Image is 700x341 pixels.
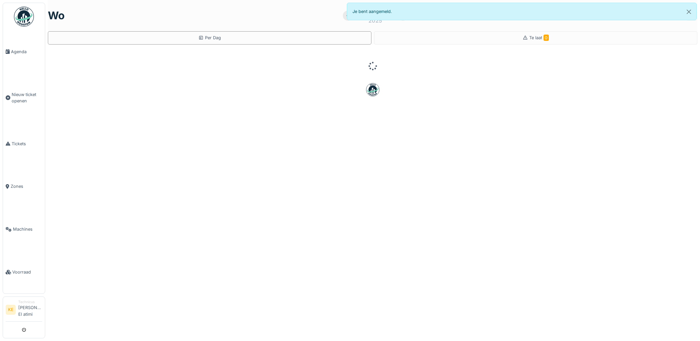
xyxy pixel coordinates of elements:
[48,9,65,22] h1: wo
[544,35,549,41] span: 0
[13,226,42,232] span: Machines
[3,122,45,165] a: Tickets
[347,3,697,20] div: Je bent aangemeld.
[198,35,221,41] div: Per Dag
[529,35,549,40] span: Te laat
[6,305,16,315] li: KE
[12,141,42,147] span: Tickets
[681,3,696,21] button: Close
[18,299,42,320] li: [PERSON_NAME] El atimi
[3,73,45,122] a: Nieuw ticket openen
[3,165,45,208] a: Zones
[3,208,45,251] a: Machines
[14,7,34,27] img: Badge_color-CXgf-gQk.svg
[11,49,42,55] span: Agenda
[18,299,42,304] div: Technicus
[3,251,45,293] a: Voorraad
[368,17,382,25] div: 2025
[366,83,379,96] img: badge-BVDL4wpA.svg
[3,30,45,73] a: Agenda
[12,91,42,104] span: Nieuw ticket openen
[12,269,42,275] span: Voorraad
[11,183,42,189] span: Zones
[6,299,42,322] a: KE Technicus[PERSON_NAME] El atimi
